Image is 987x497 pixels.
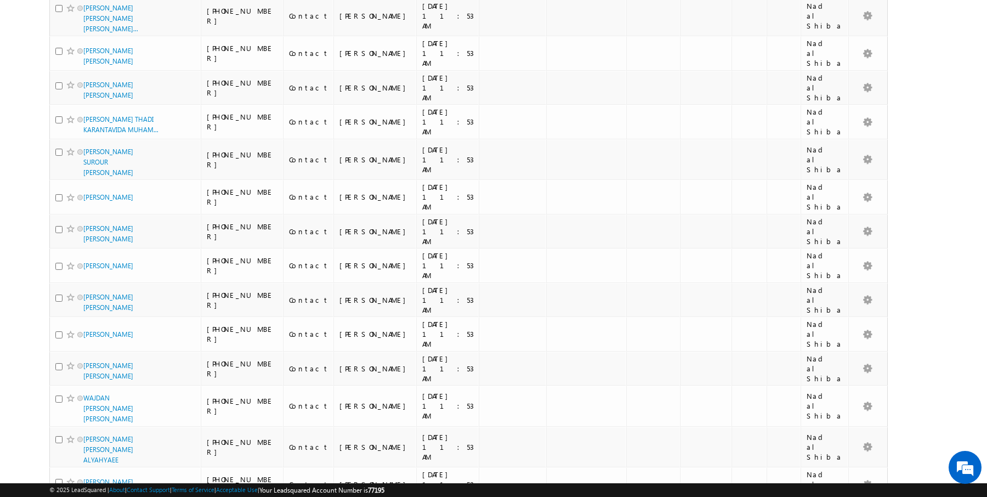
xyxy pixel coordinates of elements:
a: [PERSON_NAME] SUROUR [PERSON_NAME] [83,148,133,177]
div: [DATE] 11:53 AM [422,182,474,212]
div: [PHONE_NUMBER] [207,112,278,132]
div: Contact [289,48,329,58]
div: Chat with us now [57,58,184,72]
span: Your Leadsquared Account Number is [259,486,384,494]
div: [PHONE_NUMBER] [207,290,278,310]
span: 77195 [368,486,384,494]
div: [PHONE_NUMBER] [207,6,278,26]
div: Nad al Shiba [807,73,843,103]
a: Contact Support [127,486,170,493]
a: [PERSON_NAME] [PERSON_NAME] [83,47,133,65]
div: Nad al Shiba [807,145,843,174]
div: [PERSON_NAME] [339,155,411,165]
div: [DATE] 11:53 AM [422,432,474,462]
div: Nad al Shiba [807,354,843,383]
div: [PERSON_NAME] [339,442,411,452]
div: [PHONE_NUMBER] [207,187,278,207]
div: [DATE] 11:53 AM [422,251,474,280]
div: [PERSON_NAME] [339,48,411,58]
div: Contact [289,295,329,305]
div: Nad al Shiba [807,182,843,212]
div: Minimize live chat window [180,5,206,32]
a: Acceptable Use [216,486,258,493]
div: [PHONE_NUMBER] [207,43,278,63]
div: Contact [289,192,329,202]
div: Contact [289,155,329,165]
div: Contact [289,442,329,452]
div: [PERSON_NAME] [339,83,411,93]
a: [PERSON_NAME] [PERSON_NAME] ALYAHYAEE [83,435,133,464]
a: [PERSON_NAME] [PERSON_NAME] [83,362,133,380]
a: [PERSON_NAME] [83,193,133,201]
a: [PERSON_NAME] [PERSON_NAME] [83,293,133,312]
div: [PHONE_NUMBER] [207,78,278,98]
div: Contact [289,227,329,236]
div: Contact [289,479,329,489]
div: Nad al Shiba [807,319,843,349]
a: [PERSON_NAME] [PERSON_NAME] [83,478,133,496]
div: [PERSON_NAME] [339,479,411,489]
div: [DATE] 11:53 AM [422,391,474,421]
div: [DATE] 11:53 AM [422,285,474,315]
div: [DATE] 11:53 AM [422,107,474,137]
div: [PERSON_NAME] [339,364,411,374]
a: [PERSON_NAME] [PERSON_NAME] [PERSON_NAME]... [83,4,138,33]
div: [PHONE_NUMBER] [207,150,278,170]
a: [PERSON_NAME] [83,262,133,270]
div: [PHONE_NUMBER] [207,222,278,241]
div: [PERSON_NAME] [339,261,411,270]
textarea: Type your message and hit 'Enter' [14,101,200,329]
div: [DATE] 11:53 AM [422,319,474,349]
div: Nad al Shiba [807,217,843,246]
a: About [109,486,125,493]
div: [PERSON_NAME] [339,401,411,411]
div: [PHONE_NUMBER] [207,324,278,344]
div: Nad al Shiba [807,285,843,315]
div: Contact [289,83,329,93]
div: [PHONE_NUMBER] [207,437,278,457]
em: Start Chat [149,338,199,353]
div: Contact [289,11,329,21]
a: [PERSON_NAME] THADI KARANTAVIDA MUHAM... [83,115,158,134]
div: [DATE] 11:53 AM [422,38,474,68]
span: © 2025 LeadSquared | | | | | [49,485,384,495]
div: [PHONE_NUMBER] [207,256,278,275]
div: Contact [289,364,329,374]
div: [PHONE_NUMBER] [207,475,278,494]
div: [PHONE_NUMBER] [207,359,278,379]
div: Nad al Shiba [807,391,843,421]
a: [PERSON_NAME] [PERSON_NAME] [83,224,133,243]
a: WAJDAN [PERSON_NAME] [PERSON_NAME] [83,394,133,423]
div: [DATE] 11:53 AM [422,217,474,246]
div: Contact [289,117,329,127]
div: [PERSON_NAME] [339,192,411,202]
div: [PERSON_NAME] [339,117,411,127]
div: Contact [289,401,329,411]
div: [DATE] 11:53 AM [422,145,474,174]
div: [PERSON_NAME] [339,295,411,305]
div: [PERSON_NAME] [339,227,411,236]
img: d_60004797649_company_0_60004797649 [19,58,46,72]
div: Nad al Shiba [807,1,843,31]
div: [PERSON_NAME] [339,11,411,21]
div: [PHONE_NUMBER] [207,396,278,416]
div: Nad al Shiba [807,38,843,68]
div: Nad al Shiba [807,432,843,462]
div: [DATE] 11:53 AM [422,73,474,103]
a: Terms of Service [172,486,214,493]
div: [PERSON_NAME] [339,329,411,339]
a: [PERSON_NAME] [83,330,133,338]
div: [DATE] 11:53 AM [422,1,474,31]
div: Nad al Shiba [807,251,843,280]
div: Contact [289,261,329,270]
a: [PERSON_NAME] [PERSON_NAME] [83,81,133,99]
div: [DATE] 11:53 AM [422,354,474,383]
div: Nad al Shiba [807,107,843,137]
div: Contact [289,329,329,339]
